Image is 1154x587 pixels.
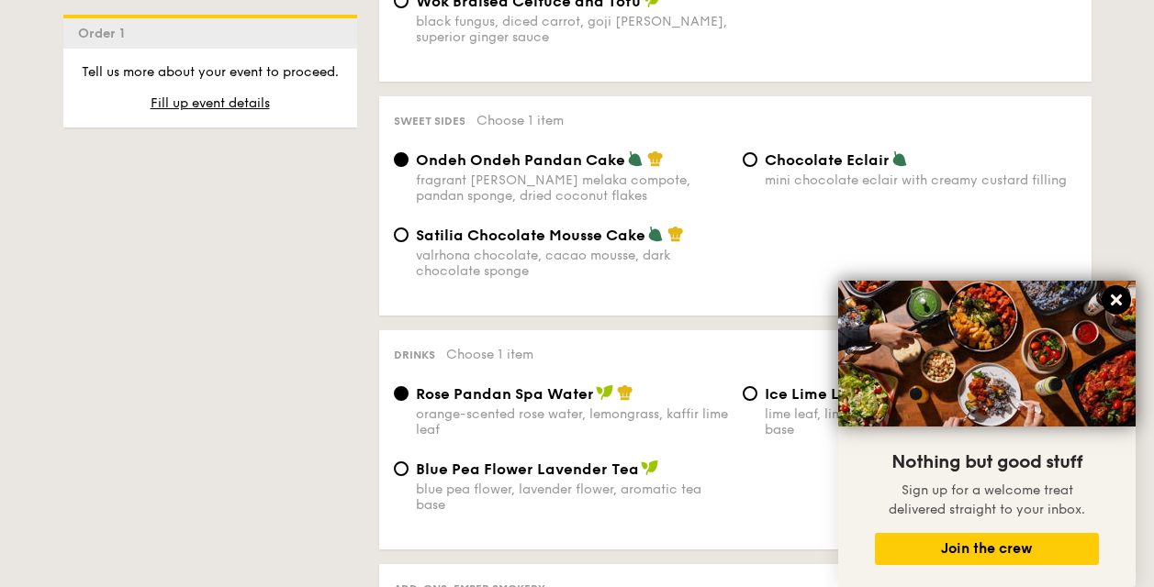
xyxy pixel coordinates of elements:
[394,349,435,361] span: Drinks
[416,385,594,403] span: Rose Pandan Spa Water
[891,150,908,167] img: icon-vegetarian.fe4039eb.svg
[743,386,757,401] input: Ice Lime Lemon Tealime leaf, lime juice, lemon juice, aromatic tea base
[416,172,728,204] div: fragrant [PERSON_NAME] melaka compote, pandan sponge, dried coconut flakes
[151,95,270,111] span: Fill up event details
[875,533,1099,565] button: Join the crew
[78,63,342,82] p: Tell us more about your event to proceed.
[667,226,684,242] img: icon-chef-hat.a58ddaea.svg
[596,384,614,401] img: icon-vegan.f8ff3823.svg
[647,150,664,167] img: icon-chef-hat.a58ddaea.svg
[641,460,659,476] img: icon-vegan.f8ff3823.svg
[647,226,664,242] img: icon-vegetarian.fe4039eb.svg
[394,152,409,167] input: Ondeh Ondeh Pandan Cakefragrant [PERSON_NAME] melaka compote, pandan sponge, dried coconut flakes
[416,248,728,279] div: valrhona chocolate, cacao mousse, dark chocolate sponge
[743,152,757,167] input: Chocolate Eclairmini chocolate eclair with creamy custard filling
[838,281,1136,426] img: DSC07876-Edit02-Large.jpeg
[889,482,1085,517] span: Sign up for a welcome treat delivered straight to your inbox.
[416,14,728,45] div: black fungus, diced carrot, goji [PERSON_NAME], superior ginger sauce
[627,150,644,167] img: icon-vegetarian.fe4039eb.svg
[416,406,728,437] div: orange-scented rose water, lemongrass, kaffir lime leaf
[394,227,409,242] input: Satilia Chocolate Mousse Cakevalrhona chocolate, cacao mousse, dark chocolate sponge
[394,115,465,127] span: Sweet sides
[416,227,645,244] span: Satilia Chocolate Mousse Cake
[765,151,890,169] span: Chocolate Eclair
[476,113,564,128] span: Choose 1 item
[617,384,633,401] img: icon-chef-hat.a58ddaea.svg
[416,460,639,478] span: Blue Pea Flower Lavender Tea
[394,386,409,401] input: Rose Pandan Spa Waterorange-scented rose water, lemongrass, kaffir lime leaf
[765,406,1077,437] div: lime leaf, lime juice, lemon juice, aromatic tea base
[446,347,533,362] span: Choose 1 item
[891,451,1082,473] span: Nothing but good stuff
[765,172,1077,188] div: mini chocolate eclair with creamy custard filling
[394,461,409,476] input: Blue Pea Flower Lavender Teablue pea flower, lavender flower, aromatic tea base
[765,385,912,403] span: Ice Lime Lemon Tea
[416,482,728,513] div: blue pea flower, lavender flower, aromatic tea base
[78,26,132,41] span: Order 1
[416,151,625,169] span: Ondeh Ondeh Pandan Cake
[1102,285,1131,315] button: Close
